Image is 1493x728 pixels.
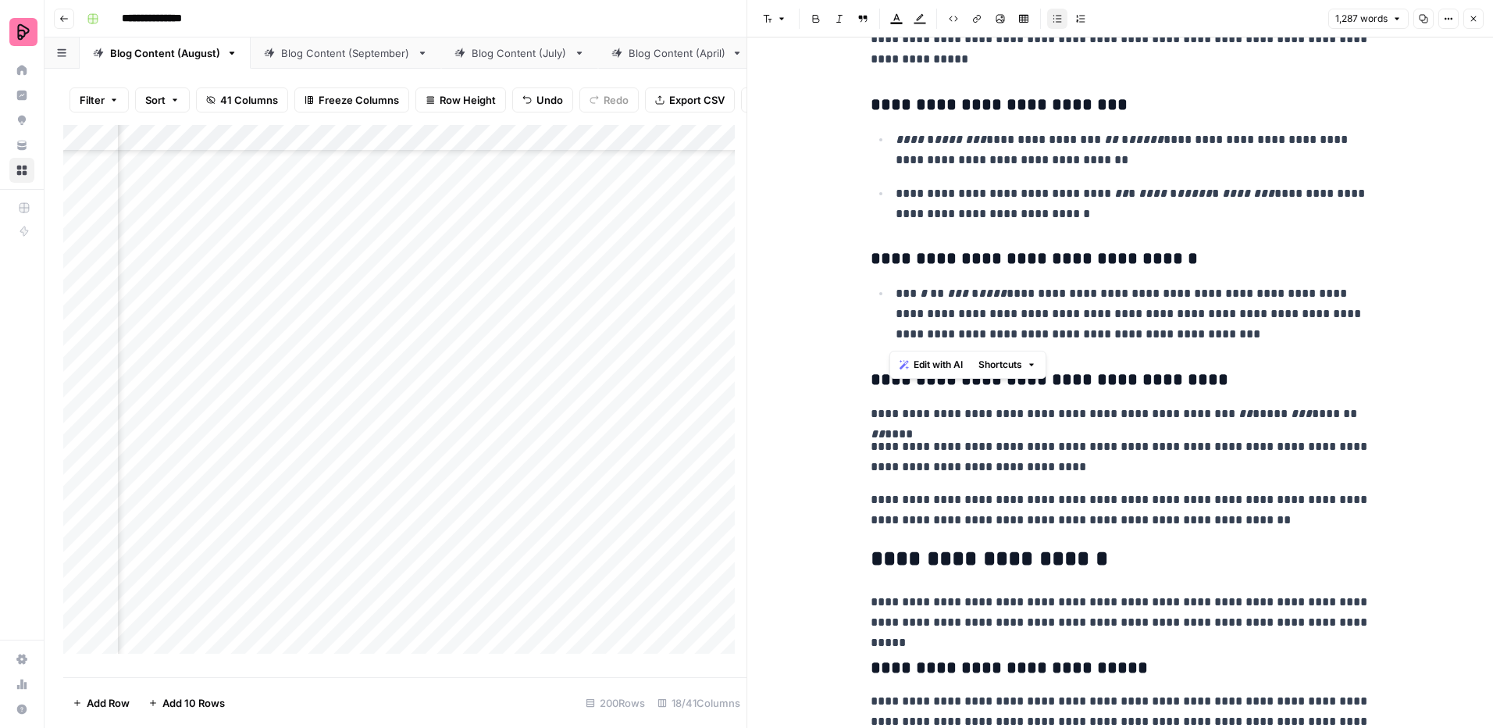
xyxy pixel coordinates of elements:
a: Your Data [9,133,34,158]
div: Blog Content (July) [472,45,568,61]
span: Sort [145,92,166,108]
span: 1,287 words [1335,12,1388,26]
div: Blog Content (September) [281,45,411,61]
span: Add Row [87,695,130,711]
span: Add 10 Rows [162,695,225,711]
a: Blog Content (July) [441,37,598,69]
span: Row Height [440,92,496,108]
img: Preply Logo [9,18,37,46]
a: Usage [9,672,34,697]
button: Add 10 Rows [139,691,234,716]
button: Workspace: Preply [9,12,34,52]
a: Blog Content (August) [80,37,251,69]
button: Sort [135,87,190,112]
button: Edit with AI [893,355,969,375]
a: Settings [9,647,34,672]
span: Undo [536,92,563,108]
a: Blog Content (April) [598,37,756,69]
button: Undo [512,87,573,112]
div: 18/41 Columns [651,691,746,716]
button: 1,287 words [1328,9,1409,29]
button: 41 Columns [196,87,288,112]
button: Help + Support [9,697,34,722]
button: Export CSV [645,87,735,112]
a: Insights [9,83,34,108]
a: Home [9,58,34,83]
span: Edit with AI [914,358,963,372]
span: 41 Columns [220,92,278,108]
a: Browse [9,158,34,183]
button: Row Height [415,87,506,112]
span: Freeze Columns [319,92,399,108]
span: Filter [80,92,105,108]
span: Export CSV [669,92,725,108]
button: Add Row [63,691,139,716]
span: Shortcuts [978,358,1022,372]
button: Redo [579,87,639,112]
div: 200 Rows [579,691,651,716]
div: Blog Content (April) [629,45,725,61]
button: Freeze Columns [294,87,409,112]
span: Redo [604,92,629,108]
a: Opportunities [9,108,34,133]
button: Filter [69,87,129,112]
a: Blog Content (September) [251,37,441,69]
button: Shortcuts [972,355,1042,375]
div: Blog Content (August) [110,45,220,61]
